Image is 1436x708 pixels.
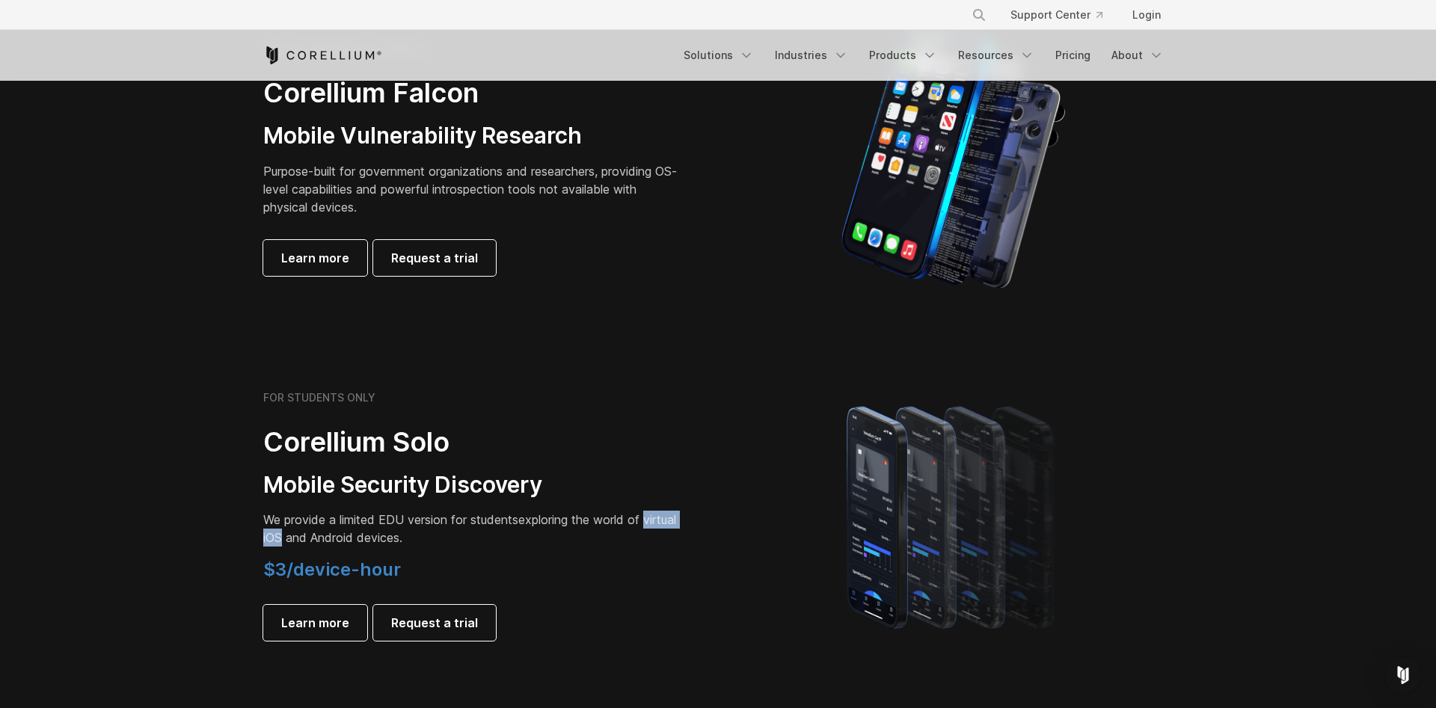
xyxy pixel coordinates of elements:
[263,391,375,404] h6: FOR STUDENTS ONLY
[263,76,682,110] h2: Corellium Falcon
[373,605,496,641] a: Request a trial
[675,42,1173,69] div: Navigation Menu
[949,42,1043,69] a: Resources
[1120,1,1173,28] a: Login
[263,425,682,459] h2: Corellium Solo
[966,1,992,28] button: Search
[263,512,518,527] span: We provide a limited EDU version for students
[841,28,1066,290] img: iPhone model separated into the mechanics used to build the physical device.
[1385,657,1421,693] div: Open Intercom Messenger
[263,122,682,150] h3: Mobile Vulnerability Research
[675,42,763,69] a: Solutions
[263,605,367,641] a: Learn more
[1046,42,1099,69] a: Pricing
[263,240,367,276] a: Learn more
[373,240,496,276] a: Request a trial
[391,249,478,267] span: Request a trial
[263,471,682,499] h3: Mobile Security Discovery
[281,249,349,267] span: Learn more
[766,42,857,69] a: Industries
[817,385,1090,647] img: A lineup of four iPhone models becoming more gradient and blurred
[998,1,1114,28] a: Support Center
[263,511,682,547] p: exploring the world of virtual iOS and Android devices.
[391,614,478,632] span: Request a trial
[281,614,349,632] span: Learn more
[954,1,1173,28] div: Navigation Menu
[860,42,946,69] a: Products
[263,558,401,580] span: $3/device-hour
[263,162,682,216] p: Purpose-built for government organizations and researchers, providing OS-level capabilities and p...
[1102,42,1173,69] a: About
[263,46,382,64] a: Corellium Home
